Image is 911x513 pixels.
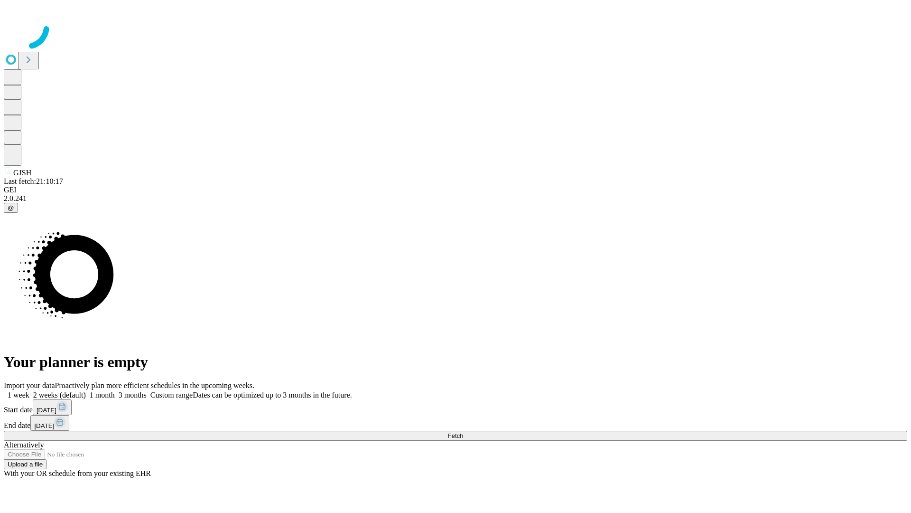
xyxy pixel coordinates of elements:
[4,203,18,213] button: @
[55,381,254,389] span: Proactively plan more efficient schedules in the upcoming weeks.
[33,399,72,415] button: [DATE]
[8,391,29,399] span: 1 week
[150,391,193,399] span: Custom range
[4,177,63,185] span: Last fetch: 21:10:17
[4,431,907,441] button: Fetch
[13,169,31,177] span: GJSH
[33,391,86,399] span: 2 weeks (default)
[90,391,115,399] span: 1 month
[4,441,44,449] span: Alternatively
[4,194,907,203] div: 2.0.241
[4,459,46,469] button: Upload a file
[4,415,907,431] div: End date
[119,391,147,399] span: 3 months
[30,415,69,431] button: [DATE]
[4,186,907,194] div: GEI
[193,391,352,399] span: Dates can be optimized up to 3 months in the future.
[8,204,14,211] span: @
[447,432,463,439] span: Fetch
[37,407,56,414] span: [DATE]
[4,469,151,477] span: With your OR schedule from your existing EHR
[4,381,55,389] span: Import your data
[4,399,907,415] div: Start date
[4,353,907,371] h1: Your planner is empty
[34,422,54,429] span: [DATE]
